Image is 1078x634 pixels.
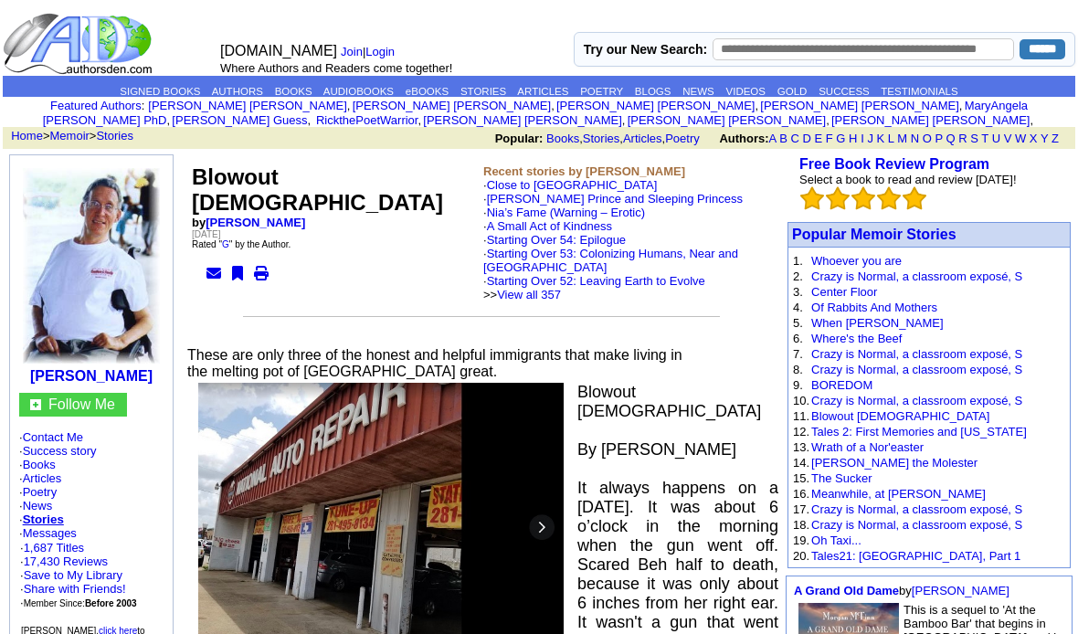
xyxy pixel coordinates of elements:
b: Popular: [495,132,544,145]
a: Y [1041,132,1048,145]
font: i [830,116,831,126]
a: Poetry [23,485,58,499]
a: D [802,132,810,145]
img: bigemptystars.png [851,186,875,210]
a: Q [946,132,955,145]
a: TESTIMONIALS [881,86,957,97]
font: 5. [793,316,803,330]
a: Books [23,458,56,471]
a: Meanwhile, at [PERSON_NAME] [811,487,986,501]
img: 3918.JPG [23,168,160,364]
font: · [19,526,77,540]
font: 20. [793,549,809,563]
a: A [769,132,777,145]
a: BOREDOM [811,378,872,392]
a: The Sucker [811,471,872,485]
a: R [958,132,967,145]
a: News [23,499,53,512]
a: Where's the Beef [811,332,902,345]
b: by [192,216,305,229]
a: BOOKS [275,86,312,97]
a: F [826,132,833,145]
font: [DOMAIN_NAME] [220,43,337,58]
a: Wrath of a Nor'easter [811,440,924,454]
a: Messages [23,526,77,540]
a: [PERSON_NAME] Guess [172,113,307,127]
a: W [1015,132,1026,145]
a: NEWS [682,86,714,97]
a: I [861,132,864,145]
font: Select a book to read and review [DATE]! [799,173,1017,186]
font: 7. [793,347,803,361]
a: [PERSON_NAME] [PERSON_NAME] [556,99,755,112]
label: Try our New Search: [584,42,707,57]
a: B [779,132,787,145]
a: Crazy is Normal, a classroom exposé, S [811,347,1022,361]
a: [PERSON_NAME] [PERSON_NAME] [353,99,551,112]
a: Crazy is Normal, a classroom exposé, S [811,502,1022,516]
img: bigemptystars.png [877,186,901,210]
b: Recent stories by [PERSON_NAME] [483,164,685,178]
span: By [PERSON_NAME] [577,440,736,459]
font: These are only three of the honest and helpful immigrants that make living in the melting pot of ... [187,347,682,379]
a: X [1030,132,1038,145]
a: [PERSON_NAME] [PERSON_NAME] [831,113,1030,127]
a: Nia’s Fame (Warning – Erotic) [487,206,645,219]
a: Starting Over 54: Epilogue [487,233,626,247]
a: [PERSON_NAME] Prince and Sleeping Princess [487,192,743,206]
a: Contact Me [23,430,83,444]
font: 13. [793,440,809,454]
font: · · · · · · · [19,430,164,610]
a: A Grand Old Dame [794,584,899,597]
font: · [483,233,738,301]
a: RickthePoetWarrior [312,113,417,127]
font: i [350,101,352,111]
font: > > [5,129,133,143]
a: SIGNED BOOKS [120,86,200,97]
font: Popular Memoir Stories [792,227,956,242]
font: · · [20,541,137,609]
font: Blowout [DEMOGRAPHIC_DATA] [192,164,443,215]
font: , , , , , , , , , , [43,99,1036,127]
a: Follow Me [48,396,115,412]
a: Crazy is Normal, a classroom exposé, S [811,394,1022,407]
span: Blowout [DEMOGRAPHIC_DATA] [577,383,761,420]
a: 1,687 Titles [24,541,85,555]
font: 17. [793,502,809,516]
a: [PERSON_NAME] [206,216,305,229]
a: Tales 2: First Memories and [US_STATE] [811,425,1027,439]
font: 16. [793,487,809,501]
a: MaryAngela [PERSON_NAME] PhD [43,99,1028,127]
font: , , , [495,132,1075,145]
a: M [897,132,907,145]
a: Crazy is Normal, a classroom exposé, S [811,363,1022,376]
font: · >> [483,274,705,301]
a: A Small Act of Kindness [487,219,612,233]
a: Memoir [50,129,90,143]
a: V [1004,132,1012,145]
a: O [923,132,932,145]
a: [PERSON_NAME] [30,368,153,384]
font: 1. [793,254,803,268]
font: · [483,192,743,301]
img: bigemptystars.png [903,186,926,210]
a: Stories [96,129,132,143]
a: Crazy is Normal, a classroom exposé, S [811,518,1022,532]
font: 8. [793,363,803,376]
font: · [483,219,738,301]
a: U [992,132,1000,145]
a: Starting Over 53: Colonizing Humans, Near and [GEOGRAPHIC_DATA] [483,247,738,274]
a: [PERSON_NAME] [PERSON_NAME] [148,99,346,112]
a: Featured Authors [50,99,142,112]
font: 12. [793,425,809,439]
b: Authors: [719,132,768,145]
a: Books [546,132,579,145]
b: Before 2003 [85,598,137,608]
font: i [421,116,423,126]
a: Starting Over 52: Leaving Earth to Evolve [487,274,705,288]
img: gc.jpg [30,399,41,410]
font: i [555,101,556,111]
a: C [790,132,798,145]
a: BLOGS [635,86,671,97]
